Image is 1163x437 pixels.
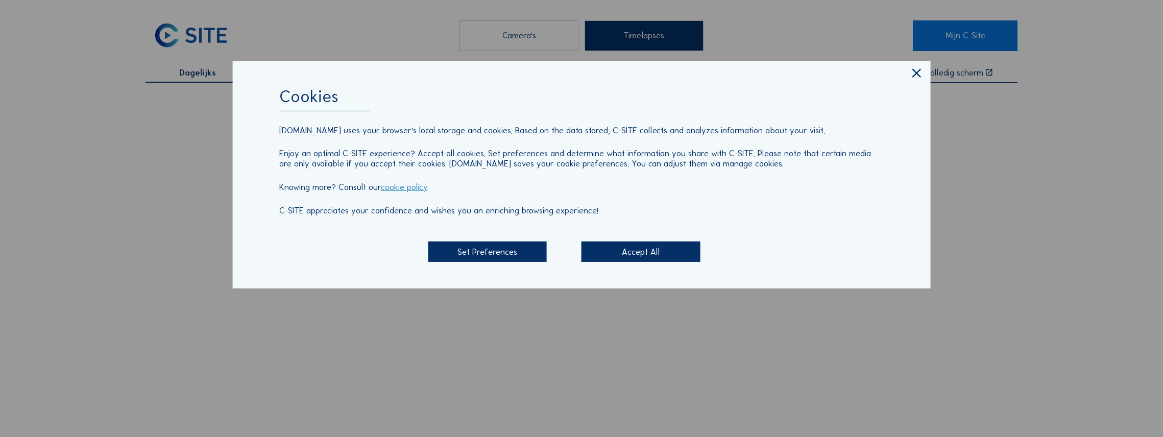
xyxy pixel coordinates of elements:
[279,148,884,168] p: Enjoy an optimal C-SITE experience? Accept all cookies. Set preferences and determine what inform...
[279,125,884,135] p: [DOMAIN_NAME] uses your browser's local storage and cookies. Based on the data stored, C-SITE col...
[428,241,546,262] div: Set Preferences
[381,182,428,192] a: cookie policy
[279,88,884,111] div: Cookies
[581,241,700,262] div: Accept All
[279,182,884,192] p: Knowing more? Consult our
[279,205,884,215] p: C-SITE appreciates your confidence and wishes you an enriching browsing experience!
